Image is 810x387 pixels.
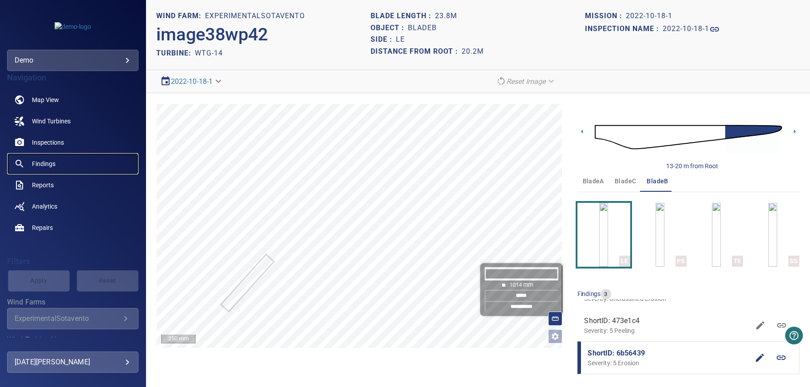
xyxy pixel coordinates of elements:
[595,115,782,160] img: d
[768,203,777,267] a: SS
[656,203,664,267] a: PS
[7,89,138,111] a: map noActive
[7,217,138,238] a: repairs noActive
[7,174,138,196] a: reports noActive
[171,77,213,86] a: 2022-10-18-1
[615,176,636,187] span: bladeC
[7,50,138,71] div: demo
[371,36,396,44] h1: Side :
[492,74,560,89] div: Reset Image
[32,117,71,126] span: Wind Turbines
[7,153,138,174] a: findings noActive
[747,203,799,267] button: SS
[371,12,435,20] h1: Blade length :
[157,12,205,20] h1: WIND FARM:
[157,24,268,45] h2: image38wp42
[7,73,138,82] h4: Navigation
[788,256,799,267] div: SS
[32,159,55,168] span: Findings
[157,49,195,57] h2: TURBINE:
[7,111,138,132] a: windturbines noActive
[663,25,709,33] h1: 2022-10-18-1
[7,299,138,306] label: Wind Farms
[583,176,604,187] span: bladeA
[676,256,687,267] div: PS
[157,74,227,89] div: 2022-10-18-1
[585,25,663,33] h1: Inspection name :
[506,77,546,86] em: Reset Image
[408,24,437,32] h1: bladeB
[396,36,405,44] h1: LE
[32,181,54,190] span: Reports
[32,202,57,211] span: Analytics
[7,308,138,329] div: Wind Farms
[32,223,53,232] span: Repairs
[7,257,138,266] h4: Filters
[195,49,223,57] h2: WTG-14
[626,12,672,20] h1: 2022-10-18-1
[507,281,533,288] span: : 1014 mm
[585,12,626,20] h1: Mission :
[732,256,743,267] div: TE
[601,290,611,299] span: 3
[7,132,138,153] a: inspections noActive
[577,290,601,297] span: findings
[634,203,687,267] button: PS
[577,203,630,267] button: LE
[666,162,718,170] div: 13-20 m from Root
[7,196,138,217] a: analytics noActive
[619,256,630,267] div: LE
[15,314,120,323] div: ExperimentalSotavento
[371,47,462,56] h1: Distance from root :
[32,95,59,104] span: Map View
[712,203,721,267] a: TE
[32,138,64,147] span: Inspections
[55,22,91,31] img: demo-logo
[585,316,750,326] span: ShortID: 473e1c4
[647,176,668,187] span: bladeB
[7,336,138,344] label: Wind Turbine Name
[663,24,720,35] a: 2022-10-18-1
[15,53,131,67] div: demo
[585,326,750,335] p: Severity: 5 Peeling
[205,12,305,20] h1: ExperimentalSotavento
[599,203,608,267] a: LE
[588,348,750,359] span: ShortID: 6b56439
[435,12,457,20] h1: 23.8m
[690,203,743,267] button: TE
[15,355,131,369] div: [DATE][PERSON_NAME]
[462,47,484,56] h1: 20.2m
[548,329,562,344] button: Open image filters and tagging options
[371,24,408,32] h1: Object :
[588,359,750,367] p: Severity: 5 Erosion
